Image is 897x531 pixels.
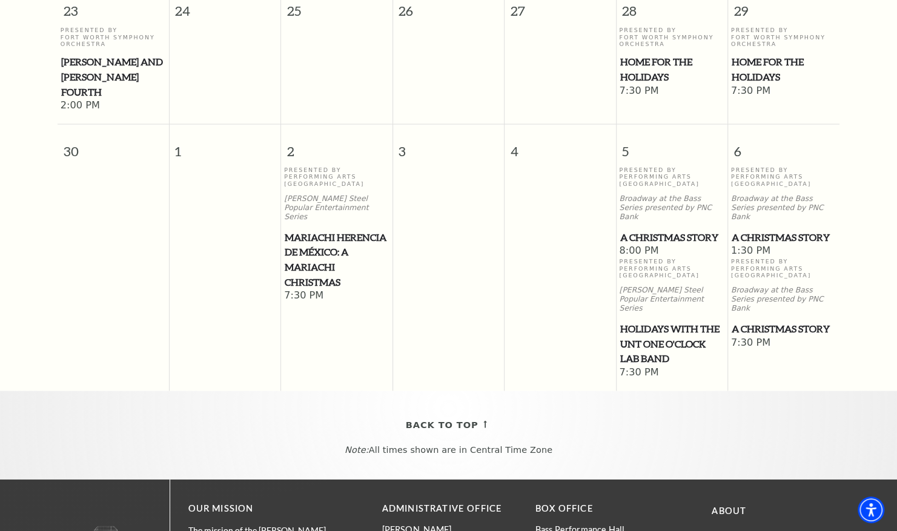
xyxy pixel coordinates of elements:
[731,54,836,84] a: Home for the Holidays
[712,505,746,515] a: About
[732,54,836,84] span: Home for the Holidays
[284,166,389,186] p: Presented By Performing Arts [GEOGRAPHIC_DATA]
[731,194,836,220] p: Broadway at the Bass Series presented by PNC Bank
[393,124,504,166] span: 3
[406,417,478,432] span: Back To Top
[731,244,836,257] span: 1:30 PM
[619,229,724,245] a: A Christmas Story
[728,124,839,166] span: 6
[731,336,836,349] span: 7:30 PM
[731,321,836,336] a: A Christmas Story
[619,285,724,312] p: [PERSON_NAME] Steel Popular Entertainment Series
[170,124,280,166] span: 1
[188,501,340,516] p: OUR MISSION
[61,99,166,112] span: 2:00 PM
[61,54,165,99] span: [PERSON_NAME] and [PERSON_NAME] Fourth
[620,321,724,366] span: Holidays with the UNT One O'Clock Lab Band
[619,54,724,84] a: Home for the Holidays
[731,285,836,312] p: Broadway at the Bass Series presented by PNC Bank
[535,501,670,516] p: BOX OFFICE
[61,54,166,99] a: Mozart and Mahler's Fourth
[619,257,724,278] p: Presented By Performing Arts [GEOGRAPHIC_DATA]
[284,289,389,302] span: 7:30 PM
[620,54,724,84] span: Home for the Holidays
[732,321,836,336] span: A Christmas Story
[619,26,724,47] p: Presented By Fort Worth Symphony Orchestra
[61,26,166,47] p: Presented By Fort Worth Symphony Orchestra
[731,84,836,97] span: 7:30 PM
[505,124,615,166] span: 4
[619,366,724,379] span: 7:30 PM
[284,194,389,220] p: [PERSON_NAME] Steel Popular Entertainment Series
[731,166,836,186] p: Presented By Performing Arts [GEOGRAPHIC_DATA]
[619,194,724,220] p: Broadway at the Bass Series presented by PNC Bank
[284,229,389,289] a: Mariachi Herencia de México: A Mariachi Christmas
[731,26,836,47] p: Presented By Fort Worth Symphony Orchestra
[731,257,836,278] p: Presented By Performing Arts [GEOGRAPHIC_DATA]
[285,229,389,289] span: Mariachi Herencia de México: A Mariachi Christmas
[620,229,724,245] span: A Christmas Story
[732,229,836,245] span: A Christmas Story
[619,244,724,257] span: 8:00 PM
[345,444,369,454] em: Note:
[382,501,517,516] p: Administrative Office
[619,166,724,186] p: Presented By Performing Arts [GEOGRAPHIC_DATA]
[619,321,724,366] a: Holidays with the UNT One O'Clock Lab Band
[617,124,727,166] span: 5
[58,124,169,166] span: 30
[858,496,884,523] div: Accessibility Menu
[619,84,724,97] span: 7:30 PM
[731,229,836,245] a: A Christmas Story
[281,124,392,166] span: 2
[12,444,885,455] p: All times shown are in Central Time Zone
